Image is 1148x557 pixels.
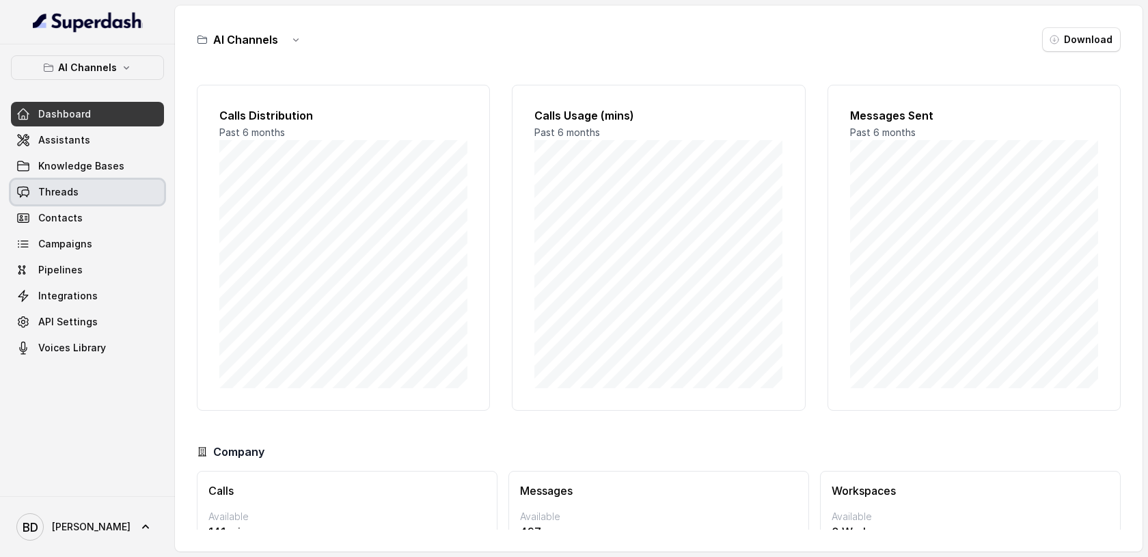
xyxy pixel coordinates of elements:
[58,59,117,76] p: AI Channels
[208,483,486,499] h3: Calls
[850,126,916,138] span: Past 6 months
[534,107,782,124] h2: Calls Usage (mins)
[11,55,164,80] button: AI Channels
[219,126,285,138] span: Past 6 months
[33,11,143,33] img: light.svg
[38,107,91,121] span: Dashboard
[11,310,164,334] a: API Settings
[38,133,90,147] span: Assistants
[11,102,164,126] a: Dashboard
[11,128,164,152] a: Assistants
[219,107,467,124] h2: Calls Distribution
[213,444,264,460] h3: Company
[38,315,98,329] span: API Settings
[520,483,797,499] h3: Messages
[520,524,797,540] p: 497 messages
[832,510,1109,524] p: Available
[11,508,164,546] a: [PERSON_NAME]
[832,524,1109,540] p: 0 Workspaces
[534,126,600,138] span: Past 6 months
[11,154,164,178] a: Knowledge Bases
[1042,27,1121,52] button: Download
[11,284,164,308] a: Integrations
[520,510,797,524] p: Available
[850,107,1098,124] h2: Messages Sent
[38,237,92,251] span: Campaigns
[11,336,164,360] a: Voices Library
[38,159,124,173] span: Knowledge Bases
[38,263,83,277] span: Pipelines
[832,483,1109,499] h3: Workspaces
[213,31,278,48] h3: AI Channels
[38,185,79,199] span: Threads
[38,211,83,225] span: Contacts
[208,510,486,524] p: Available
[52,520,131,534] span: [PERSON_NAME]
[208,524,486,540] p: 141 mins
[11,232,164,256] a: Campaigns
[23,520,38,534] text: BD
[11,258,164,282] a: Pipelines
[11,180,164,204] a: Threads
[38,289,98,303] span: Integrations
[11,206,164,230] a: Contacts
[38,341,106,355] span: Voices Library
